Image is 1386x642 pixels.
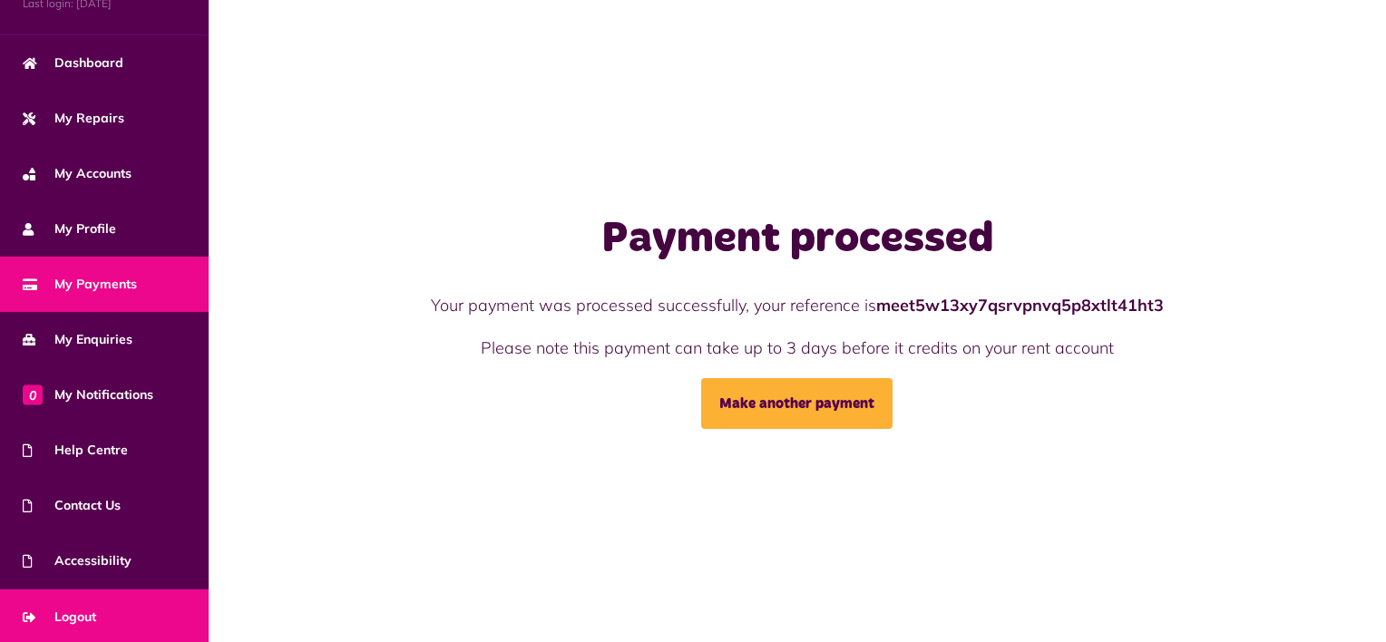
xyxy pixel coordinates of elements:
h1: Payment processed [396,213,1199,266]
strong: meet5w13xy7qsrvpnvq5p8xtlt41ht3 [876,295,1164,316]
span: Accessibility [23,551,132,570]
span: My Payments [23,275,137,294]
span: Contact Us [23,496,121,515]
span: Help Centre [23,441,128,460]
span: Dashboard [23,53,123,73]
span: My Accounts [23,164,132,183]
span: 0 [23,384,43,404]
p: Please note this payment can take up to 3 days before it credits on your rent account [396,336,1199,360]
p: Your payment was processed successfully, your reference is [396,293,1199,317]
span: My Notifications [23,385,153,404]
a: Make another payment [701,378,893,429]
span: My Enquiries [23,330,132,349]
span: My Repairs [23,109,124,128]
span: Logout [23,608,96,627]
span: My Profile [23,219,116,238]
